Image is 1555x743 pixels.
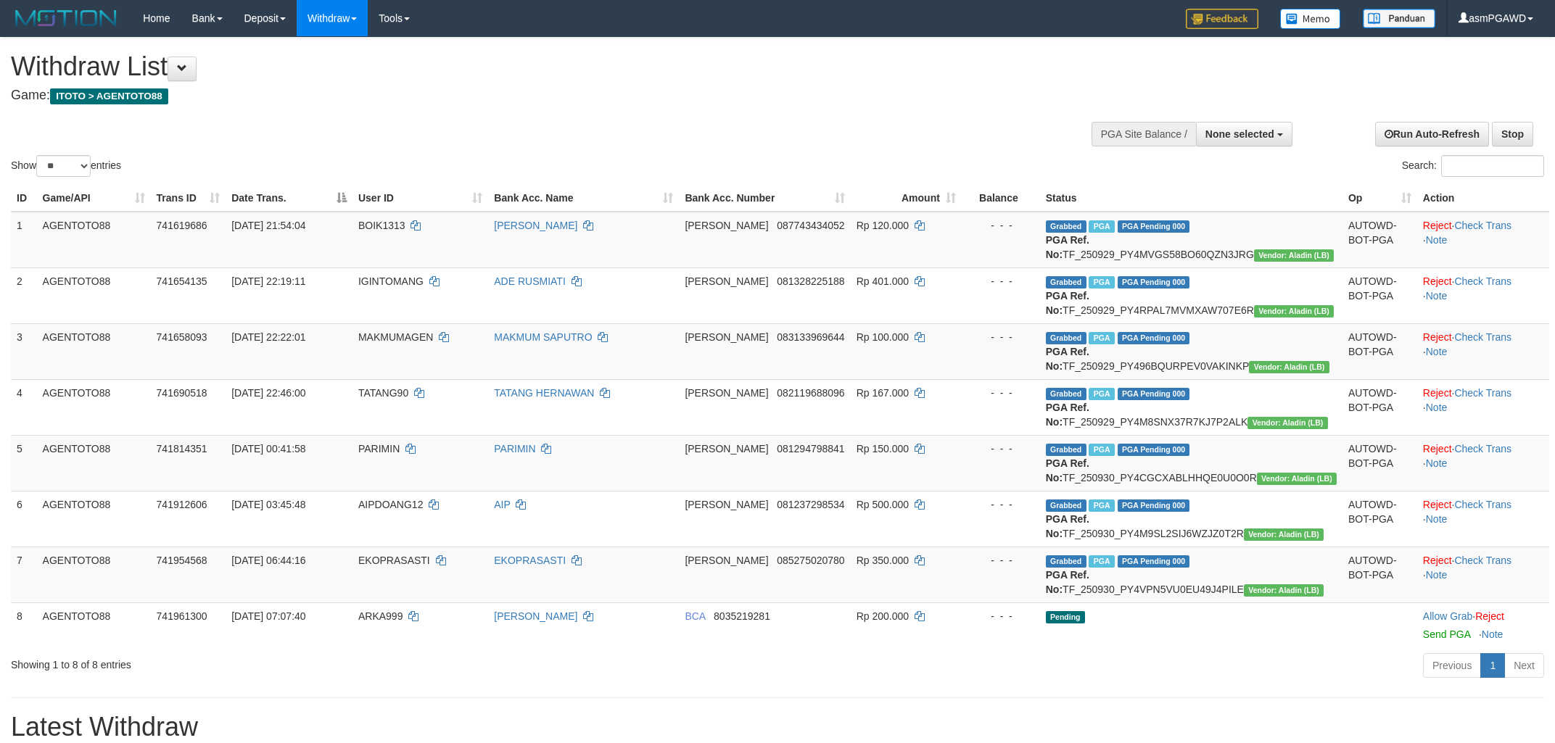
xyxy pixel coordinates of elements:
span: Marked by asmPGAWD [1089,444,1114,456]
span: 741954568 [157,555,207,566]
span: [DATE] 22:19:11 [231,275,305,287]
td: AUTOWD-BOT-PGA [1342,547,1417,602]
td: 4 [11,379,37,435]
img: Button%20Memo.svg [1280,9,1341,29]
a: Note [1426,402,1448,413]
td: · · [1417,491,1549,547]
span: BOIK1313 [358,220,405,231]
a: Previous [1423,653,1481,678]
label: Search: [1402,155,1544,177]
span: None selected [1205,128,1274,140]
a: Next [1504,653,1544,678]
div: - - - [968,441,1034,456]
span: Copy 081237298534 to clipboard [777,499,844,510]
span: 741654135 [157,275,207,287]
span: Rp 200.000 [857,610,909,622]
td: AUTOWD-BOT-PGA [1342,491,1417,547]
span: Grabbed [1046,220,1086,233]
a: Check Trans [1454,443,1511,454]
div: - - - [968,609,1034,623]
span: Grabbed [1046,276,1086,289]
td: TF_250929_PY4MVGS58BO60QZN3JRG [1040,212,1342,268]
a: EKOPRASASTI [494,555,566,566]
a: Reject [1423,499,1452,510]
span: Copy 085275020780 to clipboard [777,555,844,566]
a: 1 [1480,653,1505,678]
td: TF_250929_PY4M8SNX37R7KJ7P2ALK [1040,379,1342,435]
a: Note [1426,569,1448,581]
span: EKOPRASASTI [358,555,430,566]
span: Copy 8035219281 to clipboard [714,610,770,622]
th: Status [1040,185,1342,212]
div: - - - [968,274,1034,289]
b: PGA Ref. No: [1046,290,1089,316]
b: PGA Ref. No: [1046,513,1089,539]
b: PGA Ref. No: [1046,346,1089,372]
span: AIPDOANG12 [358,499,423,510]
button: None selected [1196,122,1292,146]
td: 7 [11,547,37,602]
span: 741619686 [157,220,207,231]
a: Reject [1423,220,1452,231]
a: Check Trans [1454,555,1511,566]
a: Check Trans [1454,275,1511,287]
span: Rp 167.000 [857,387,909,399]
a: ADE RUSMIATI [494,275,566,287]
span: [PERSON_NAME] [685,555,768,566]
th: Bank Acc. Name: activate to sort column ascending [488,185,679,212]
span: ITOTO > AGENTOTO88 [50,88,168,104]
span: [DATE] 22:22:01 [231,331,305,343]
td: · · [1417,267,1549,323]
span: MAKMUMAGEN [358,331,433,343]
span: Copy 081328225188 to clipboard [777,275,844,287]
span: Grabbed [1046,499,1086,512]
td: AGENTOTO88 [37,602,151,647]
div: - - - [968,497,1034,512]
span: Grabbed [1046,388,1086,400]
div: - - - [968,386,1034,400]
a: Reject [1423,331,1452,343]
span: Grabbed [1046,444,1086,456]
span: Vendor URL: https://dashboard.q2checkout.com/secure [1257,473,1337,485]
span: [DATE] 21:54:04 [231,220,305,231]
a: Note [1426,290,1448,302]
span: Copy 082119688096 to clipboard [777,387,844,399]
a: Reject [1423,443,1452,454]
input: Search: [1441,155,1544,177]
span: PGA Pending [1118,332,1190,344]
b: PGA Ref. No: [1046,234,1089,260]
span: Copy 081294798841 to clipboard [777,443,844,454]
span: 741690518 [157,387,207,399]
span: Marked by asmPGAWD [1089,555,1114,568]
th: Game/API: activate to sort column ascending [37,185,151,212]
span: Rp 150.000 [857,443,909,454]
a: Check Trans [1454,220,1511,231]
span: Grabbed [1046,555,1086,568]
span: 741961300 [157,610,207,622]
a: Reject [1423,387,1452,399]
td: AUTOWD-BOT-PGA [1342,212,1417,268]
span: Vendor URL: https://dashboard.q2checkout.com/secure [1249,361,1329,373]
span: Rp 350.000 [857,555,909,566]
span: PGA Pending [1118,499,1190,512]
a: Send PGA [1423,628,1470,640]
th: Action [1417,185,1549,212]
span: [DATE] 00:41:58 [231,443,305,454]
span: Marked by asmPGAWD [1089,332,1114,344]
span: [DATE] 07:07:40 [231,610,305,622]
label: Show entries [11,155,121,177]
td: AGENTOTO88 [37,547,151,602]
a: Note [1426,346,1448,357]
span: [PERSON_NAME] [685,331,768,343]
span: [DATE] 22:46:00 [231,387,305,399]
span: [DATE] 06:44:16 [231,555,305,566]
span: [DATE] 03:45:48 [231,499,305,510]
a: Note [1426,513,1448,525]
span: [PERSON_NAME] [685,220,768,231]
a: MAKMUM SAPUTRO [494,331,592,343]
a: Check Trans [1454,331,1511,343]
a: AIP [494,499,510,510]
td: TF_250930_PY4VPN5VU0EU49J4PILE [1040,547,1342,602]
span: Vendor URL: https://dashboard.q2checkout.com/secure [1254,305,1334,317]
div: PGA Site Balance / [1092,122,1196,146]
